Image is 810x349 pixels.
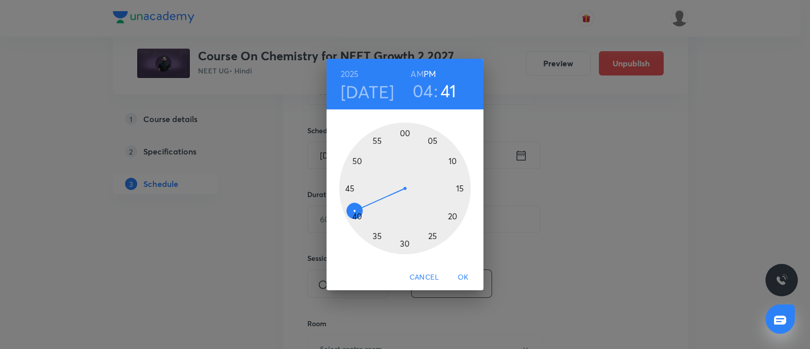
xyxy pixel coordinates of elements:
button: OK [447,268,479,287]
button: Cancel [406,268,443,287]
button: [DATE] [341,81,394,102]
button: 2025 [341,67,359,81]
button: 41 [440,80,457,101]
button: 04 [413,80,433,101]
h3: : [434,80,438,101]
button: AM [411,67,423,81]
button: PM [424,67,436,81]
span: Cancel [410,271,439,284]
span: OK [451,271,475,284]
